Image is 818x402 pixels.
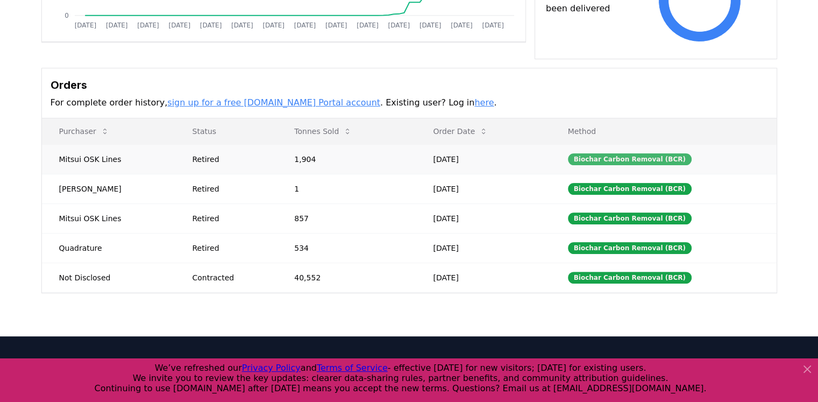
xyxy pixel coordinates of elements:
[277,144,416,174] td: 1,904
[559,126,768,137] p: Method
[277,233,416,263] td: 534
[262,22,284,29] tspan: [DATE]
[105,22,127,29] tspan: [DATE]
[568,183,692,195] div: Biochar Carbon Removal (BCR)
[247,356,409,369] a: Leaderboards
[51,121,118,142] button: Purchaser
[192,243,268,253] div: Retired
[568,242,692,254] div: Biochar Carbon Removal (BCR)
[192,272,268,283] div: Contracted
[424,121,496,142] button: Order Date
[65,12,69,19] tspan: 0
[42,203,175,233] td: Mitsui OSK Lines
[41,356,204,371] p: [DOMAIN_NAME]
[42,144,175,174] td: Mitsui OSK Lines
[416,263,550,292] td: [DATE]
[451,22,473,29] tspan: [DATE]
[51,96,768,109] p: For complete order history, . Existing user? Log in .
[416,174,550,203] td: [DATE]
[482,22,504,29] tspan: [DATE]
[416,233,550,263] td: [DATE]
[568,213,692,224] div: Biochar Carbon Removal (BCR)
[294,22,316,29] tspan: [DATE]
[74,22,96,29] tspan: [DATE]
[167,97,380,108] a: sign up for a free [DOMAIN_NAME] Portal account
[568,153,692,165] div: Biochar Carbon Removal (BCR)
[192,154,268,165] div: Retired
[183,126,268,137] p: Status
[231,22,253,29] tspan: [DATE]
[286,121,360,142] button: Tonnes Sold
[416,203,550,233] td: [DATE]
[42,263,175,292] td: Not Disclosed
[388,22,410,29] tspan: [DATE]
[325,22,347,29] tspan: [DATE]
[474,97,494,108] a: here
[357,22,379,29] tspan: [DATE]
[277,203,416,233] td: 857
[137,22,159,29] tspan: [DATE]
[192,213,268,224] div: Retired
[192,184,268,194] div: Retired
[42,174,175,203] td: [PERSON_NAME]
[277,263,416,292] td: 40,552
[568,272,692,284] div: Biochar Carbon Removal (BCR)
[42,233,175,263] td: Quadrature
[51,77,768,93] h3: Orders
[168,22,190,29] tspan: [DATE]
[277,174,416,203] td: 1
[416,144,550,174] td: [DATE]
[419,22,442,29] tspan: [DATE]
[200,22,222,29] tspan: [DATE]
